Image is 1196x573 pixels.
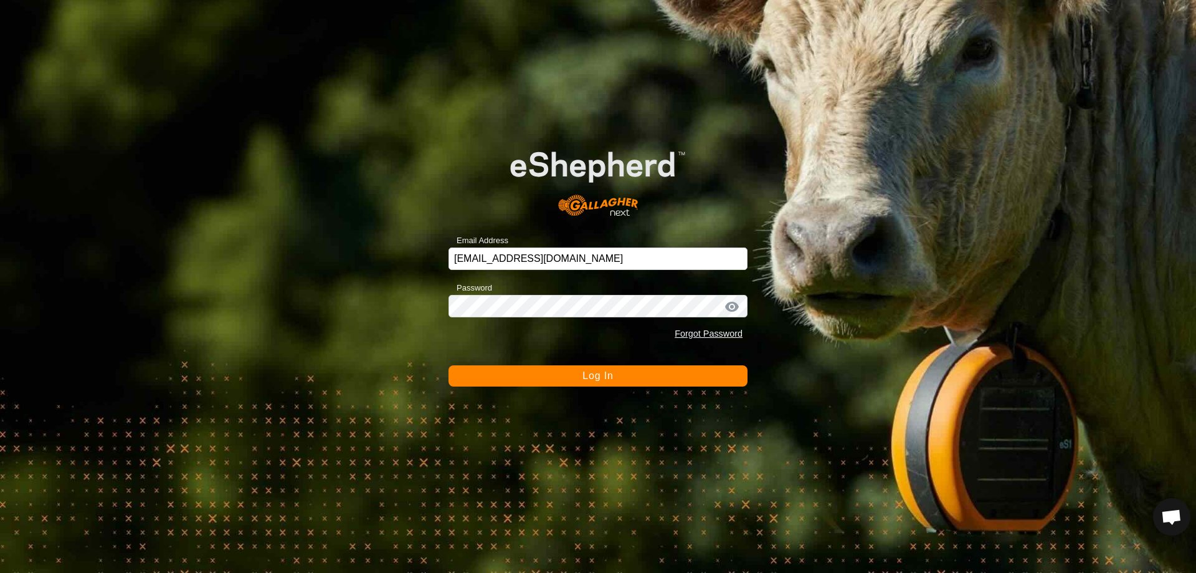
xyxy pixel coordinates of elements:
label: Email Address [448,234,508,247]
input: Email Address [448,248,747,270]
img: E-shepherd Logo [478,127,718,229]
div: Open chat [1153,498,1190,536]
span: Log In [582,370,613,381]
a: Forgot Password [675,329,743,339]
label: Password [448,282,492,294]
button: Log In [448,365,747,387]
